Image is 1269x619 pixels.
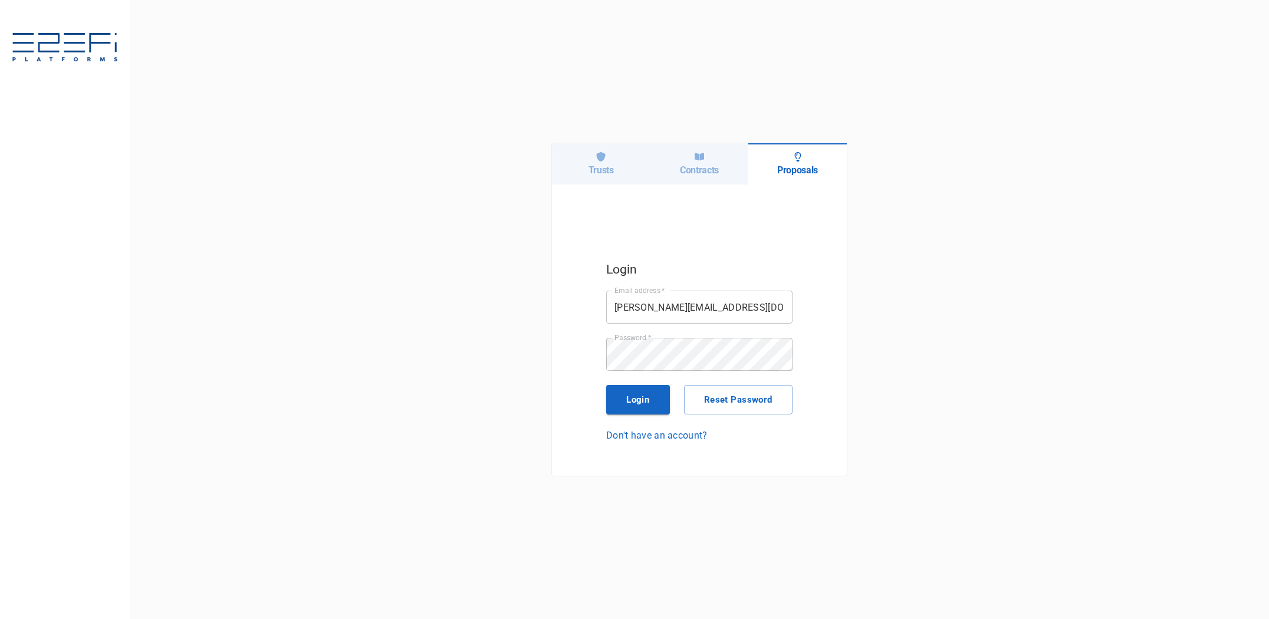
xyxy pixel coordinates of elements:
h6: Contracts [680,164,719,176]
h6: Proposals [777,164,818,176]
img: E2EFiPLATFORMS-7f06cbf9.svg [12,33,118,64]
a: Don't have an account? [606,429,793,442]
h5: Login [606,259,793,279]
button: Login [606,385,670,414]
label: Password [614,332,651,343]
label: Email address [614,285,665,295]
button: Reset Password [684,385,793,414]
h6: Trusts [589,164,614,176]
